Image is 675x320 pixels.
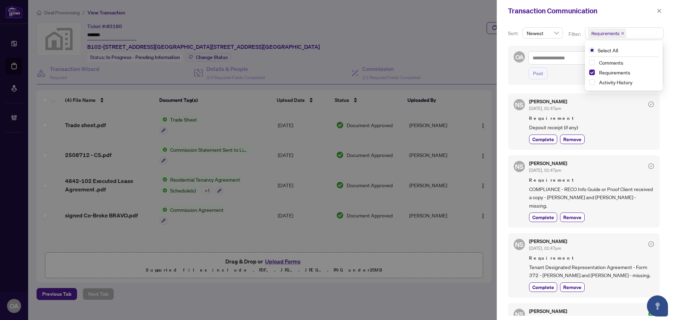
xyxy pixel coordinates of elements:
[515,309,523,319] span: NS
[588,28,626,38] span: Requirements
[560,282,585,292] button: Remove
[648,241,654,247] span: check-circle
[529,185,654,210] span: COMPLIANCE - RECO Info Guide or Proof Client received a copy - [PERSON_NAME] and [PERSON_NAME] - ...
[528,67,548,79] button: Post
[599,59,623,66] span: Comments
[529,99,567,104] h5: [PERSON_NAME]
[596,58,658,67] span: Comments
[515,162,523,171] span: NS
[529,168,561,173] span: [DATE], 01:47pm
[563,136,581,143] span: Remove
[515,100,523,110] span: NS
[599,79,632,85] span: Activity History
[529,213,557,222] button: Complete
[529,123,654,131] span: Deposit receipt (if any)
[647,295,668,316] button: Open asap
[532,136,554,143] span: Complete
[529,115,654,122] span: Requirement
[515,52,523,62] span: OA
[648,102,654,107] span: check-circle
[527,28,559,38] span: Newest
[529,282,557,292] button: Complete
[589,70,595,75] span: Select Requirements
[532,283,554,291] span: Complete
[529,239,567,244] h5: [PERSON_NAME]
[595,46,621,54] span: Select All
[648,163,654,169] span: check-circle
[657,8,662,13] span: close
[529,309,567,314] h5: [PERSON_NAME]
[563,214,581,221] span: Remove
[515,240,523,249] span: NS
[589,79,595,85] span: Select Activity History
[529,161,567,166] h5: [PERSON_NAME]
[591,30,619,37] span: Requirements
[560,135,585,144] button: Remove
[596,68,658,77] span: Requirements
[560,213,585,222] button: Remove
[596,78,658,86] span: Activity History
[563,283,581,291] span: Remove
[589,60,595,65] span: Select Comments
[529,255,654,262] span: Requirement
[508,30,520,37] p: Sort:
[529,106,561,111] span: [DATE], 01:47pm
[529,246,561,251] span: [DATE], 01:47pm
[621,32,624,35] span: close
[568,30,582,38] p: Filter:
[508,6,655,16] div: Transaction Communication
[532,214,554,221] span: Complete
[529,177,654,184] span: Requirement
[529,263,654,280] span: Tenant Designated Representation Agreement - Form 372 - [PERSON_NAME] and [PERSON_NAME] - missing.
[648,311,654,317] span: check-circle
[599,69,630,76] span: Requirements
[529,135,557,144] button: Complete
